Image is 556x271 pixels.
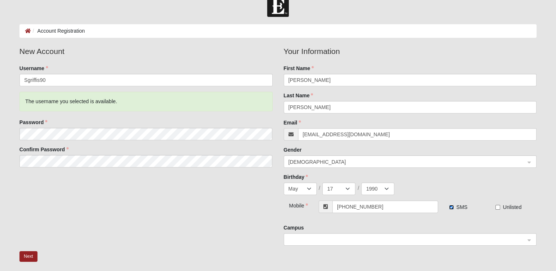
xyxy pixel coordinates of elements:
label: First Name [284,65,314,72]
li: Account Registration [31,27,85,35]
span: Unlisted [503,204,521,210]
label: Gender [284,146,302,153]
label: Confirm Password [19,146,69,153]
legend: Your Information [284,46,537,57]
legend: New Account [19,46,273,57]
div: The username you selected is available. [19,92,273,111]
button: Next [19,251,37,262]
span: / [319,184,320,192]
label: Username [19,65,48,72]
label: Birthday [284,173,308,181]
span: Female [288,158,525,166]
label: Password [19,119,47,126]
span: / [358,184,359,192]
label: Campus [284,224,304,231]
input: SMS [449,205,454,210]
label: Email [284,119,301,126]
label: Last Name [284,92,313,99]
input: Unlisted [495,205,500,210]
span: SMS [456,204,467,210]
div: Mobile [284,200,305,209]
